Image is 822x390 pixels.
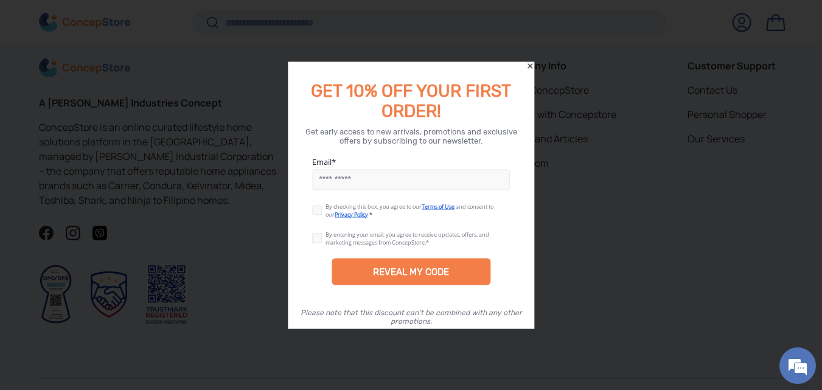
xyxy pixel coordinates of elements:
[326,202,493,218] span: and consent to our
[326,230,489,246] div: By entering your email, you agree to receive updates, offers, and marketing messages from ConcepS...
[422,202,455,210] a: Terms of Use
[200,6,229,35] div: Minimize live chat window
[312,156,510,167] label: Email
[71,117,168,240] span: We're online!
[326,202,422,210] span: By checking this box, you agree to our
[302,127,520,145] div: Get early access to new arrivals, promotions and exclusive offers by subscribing to our newsletter.
[311,80,511,120] span: GET 10% OFF YOUR FIRST ORDER!
[6,260,232,303] textarea: Type your message and hit 'Enter'
[63,68,204,84] div: Chat with us now
[526,61,534,70] div: Close
[373,266,449,277] div: REVEAL MY CODE
[332,258,490,285] div: REVEAL MY CODE
[300,308,522,325] div: Please note that this discount can’t be combined with any other promotions.
[335,210,368,218] a: Privacy Policy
